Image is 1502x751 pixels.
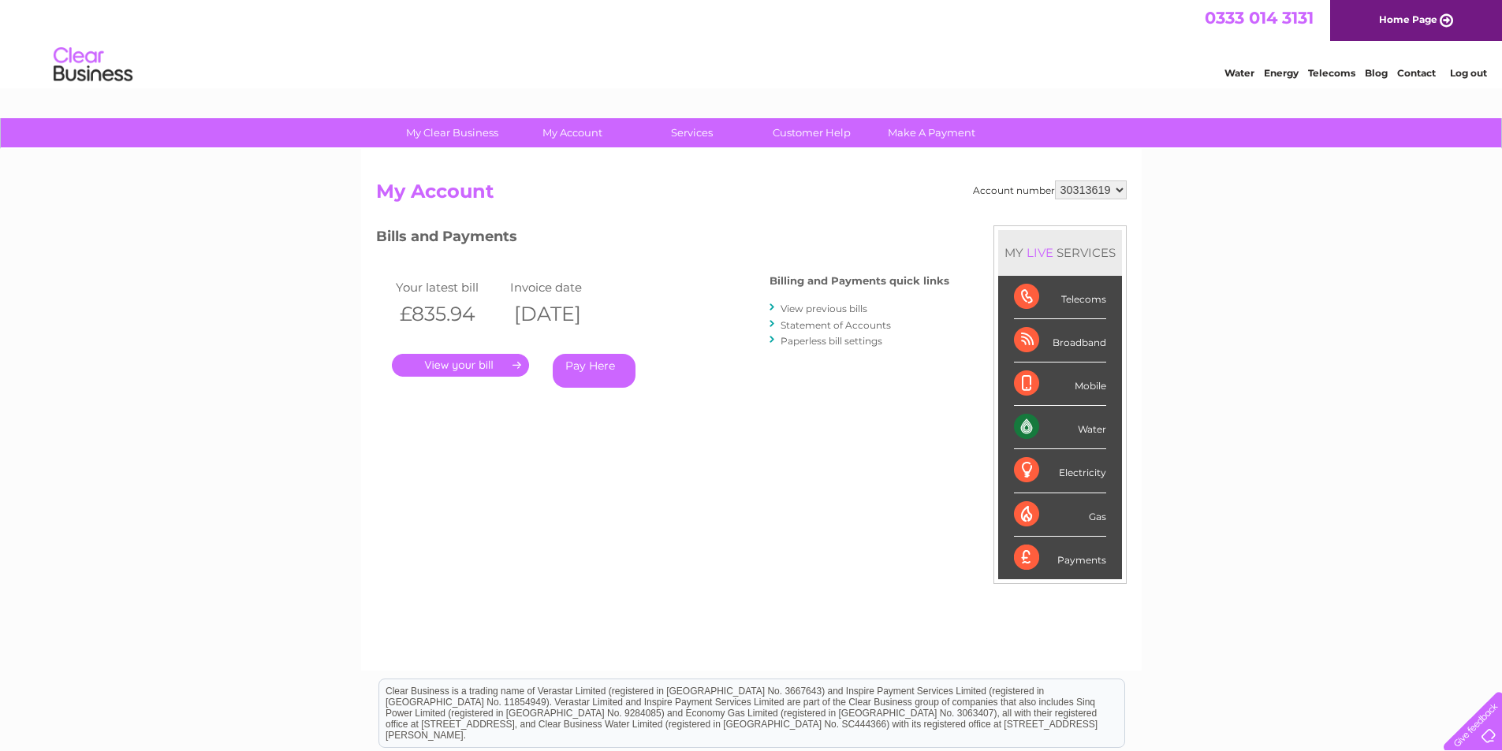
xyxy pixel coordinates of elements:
[781,319,891,331] a: Statement of Accounts
[1023,245,1057,260] div: LIVE
[387,118,517,147] a: My Clear Business
[506,277,621,298] td: Invoice date
[1014,276,1106,319] div: Telecoms
[392,277,506,298] td: Your latest bill
[1014,493,1106,537] div: Gas
[392,354,529,377] a: .
[747,118,877,147] a: Customer Help
[553,354,635,388] a: Pay Here
[379,9,1124,76] div: Clear Business is a trading name of Verastar Limited (registered in [GEOGRAPHIC_DATA] No. 3667643...
[1264,67,1299,79] a: Energy
[53,41,133,89] img: logo.png
[781,303,867,314] a: View previous bills
[973,180,1127,199] div: Account number
[1308,67,1355,79] a: Telecoms
[1014,449,1106,493] div: Electricity
[1014,406,1106,449] div: Water
[1365,67,1388,79] a: Blog
[770,275,949,287] h4: Billing and Payments quick links
[1014,319,1106,362] div: Broadband
[1014,537,1106,579] div: Payments
[1450,67,1487,79] a: Log out
[1224,67,1254,79] a: Water
[392,298,506,330] th: £835.94
[507,118,637,147] a: My Account
[781,335,882,347] a: Paperless bill settings
[506,298,621,330] th: [DATE]
[1014,362,1106,406] div: Mobile
[867,118,997,147] a: Make A Payment
[376,225,949,253] h3: Bills and Payments
[998,230,1122,275] div: MY SERVICES
[1397,67,1436,79] a: Contact
[376,180,1127,210] h2: My Account
[627,118,757,147] a: Services
[1205,8,1314,28] a: 0333 014 3131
